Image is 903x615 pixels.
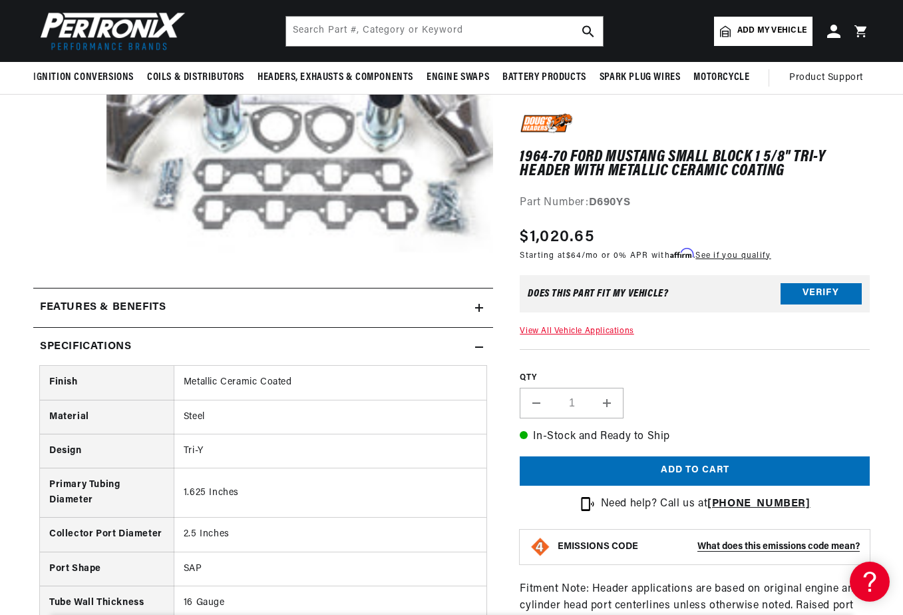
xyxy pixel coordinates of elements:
td: Metallic Ceramic Coated [174,366,486,400]
h2: Features & Benefits [40,299,166,316]
summary: Engine Swaps [420,62,496,93]
img: Pertronix [33,8,186,54]
td: SAP [174,552,486,586]
td: Tri-Y [174,434,486,468]
span: Spark Plug Wires [600,71,681,85]
th: Finish [40,366,174,400]
th: Design [40,434,174,468]
strong: What does this emissions code mean? [697,542,860,552]
p: In-Stock and Ready to Ship [520,428,870,446]
span: Engine Swaps [427,71,489,85]
div: Part Number: [520,195,870,212]
summary: Specifications [33,328,493,366]
td: Steel [174,400,486,434]
summary: Product Support [789,62,870,94]
summary: Spark Plug Wires [593,62,687,93]
summary: Headers, Exhausts & Components [251,62,420,93]
img: Emissions code [530,536,551,558]
strong: EMISSIONS CODE [558,542,638,552]
span: Battery Products [502,71,586,85]
p: Starting at /mo or 0% APR with . [520,249,771,262]
th: Primary Tubing Diameter [40,468,174,518]
input: Search Part #, Category or Keyword [286,17,603,46]
div: Does This part fit My vehicle? [528,289,668,299]
span: $64 [566,252,582,260]
summary: Coils & Distributors [140,62,251,93]
a: Add my vehicle [714,17,813,46]
button: search button [574,17,603,46]
h1: 1964-70 Ford Mustang Small Block 1 5/8" Tri-Y Header with Metallic Ceramic Coating [520,151,870,179]
strong: D690YS [589,197,631,208]
span: $1,020.65 [520,225,594,249]
span: Add my vehicle [737,25,807,37]
button: EMISSIONS CODEWhat does this emissions code mean? [558,541,860,553]
h2: Specifications [40,338,131,356]
td: 1.625 Inches [174,468,486,518]
button: Verify [781,283,862,305]
a: [PHONE_NUMBER] [707,498,810,509]
a: See if you qualify - Learn more about Affirm Financing (opens in modal) [695,252,771,260]
span: Ignition Conversions [33,71,134,85]
span: Affirm [670,249,693,259]
summary: Ignition Conversions [33,62,140,93]
span: Motorcycle [693,71,749,85]
label: QTY [520,372,870,384]
summary: Motorcycle [687,62,756,93]
span: Product Support [789,71,863,85]
summary: Battery Products [496,62,593,93]
td: 2.5 Inches [174,518,486,552]
th: Collector Port Diameter [40,518,174,552]
button: Add to cart [520,456,870,486]
summary: Features & Benefits [33,289,493,327]
th: Port Shape [40,552,174,586]
span: Coils & Distributors [147,71,244,85]
a: View All Vehicle Applications [520,327,633,335]
span: Headers, Exhausts & Components [258,71,413,85]
p: Need help? Call us at [601,496,811,513]
th: Material [40,400,174,434]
